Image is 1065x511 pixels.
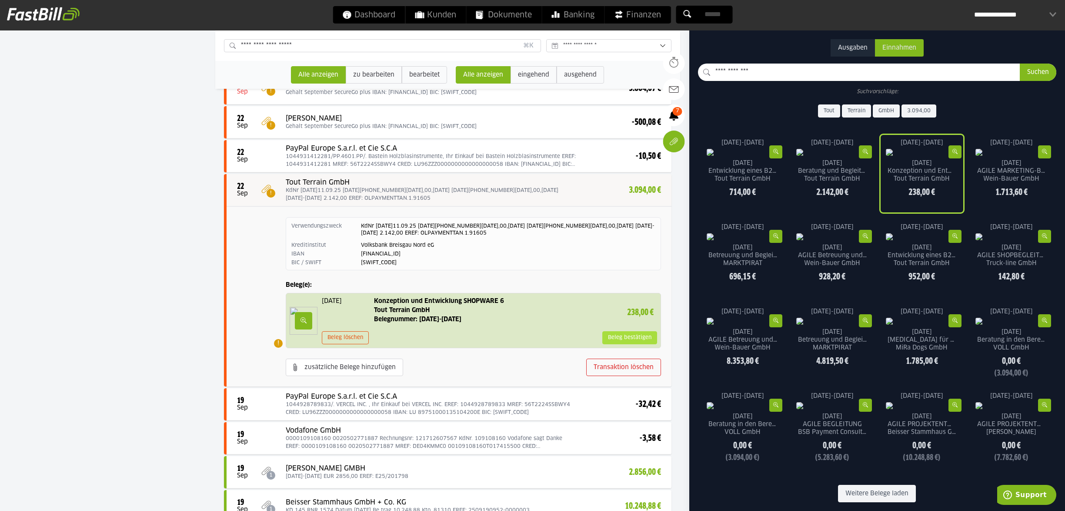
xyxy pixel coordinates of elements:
strong: (10.248,88 €) [903,454,941,462]
a: Banking [542,6,604,24]
span: 1 [267,471,275,480]
strong: 4.819,50 € [816,357,848,366]
p: Tout Terrain GmbH [374,306,594,315]
sl-radio-button: Einnahmen [875,39,924,57]
strong: 0,00 € [823,441,841,450]
div: Belege verwalten [663,131,685,152]
span: Banking [551,6,594,24]
p: AGILE MARKETING-BETREUUNG [977,167,1046,175]
sl-button: Transaktion löschen [586,359,661,376]
p: Beisser Stammhaus GmbH & Co. KG [888,428,956,436]
p: AGILE SHOPBEGLEITUNG [977,252,1046,259]
a: Finanzen [604,6,671,24]
p: VOLL GmbH [708,428,777,436]
p: [DATE]-[DATE] [975,392,1048,402]
p: [DATE]-[DATE] [886,138,958,149]
img: paperclip.png [261,467,271,475]
p: AGILE Betreuung und Begleitung [798,252,867,259]
p: Betreuung und Begleitung [708,252,777,259]
dd: [FINANCIAL_ID] [361,251,655,258]
span: 7 [673,107,682,116]
img: fastbill_logo_white.png [7,7,80,21]
p: Konzeption und Entwicklung SHOPWARE 6 [888,167,956,175]
sl-button: zusätzliche Belege hinzufügen [286,359,403,376]
a: Kunden [405,6,466,24]
p: AGILE Betreuung und Begleitung [708,336,777,344]
p: Tout Terrain GmbH [888,175,956,183]
p: [DATE]-[DATE] [975,138,1048,149]
p: Tout Terrain GmbH [888,259,956,267]
sl-radio-button: zu bearbeiten [346,66,402,84]
sl-button: Terrain [842,104,871,118]
strong: 714,00 € [729,188,756,197]
span: Dashboard [342,6,395,24]
p: [DATE]-[DATE] [707,307,779,318]
img: paperclip_orange.png [261,185,271,193]
p: AGILE PROJEKTENTWICKLUNG SHOPWARE 6 [888,420,956,428]
p: BSB Payment Consulting GmbH [798,428,867,436]
p: [DATE]-[DATE] [796,223,868,233]
strong: 952,00 € [908,272,935,281]
p: AGILE PROJEKTENTWICKLUNG SHOPWARE 6 [977,420,1046,428]
p: Wein-Bauer GmbH [977,175,1046,183]
p: [DATE]-[DATE] [796,392,868,402]
sl-radio-button: Alle anzeigen [291,66,346,84]
strong: (3.094,00 €) [994,370,1028,377]
p: [DATE]-[DATE] [886,392,958,402]
img: paperclip_orange.png [261,117,271,125]
p: [DATE]-[DATE] [707,223,779,233]
sl-button: Tout [818,104,840,118]
dt: Verwendungszweck [291,223,361,240]
iframe: Öffnet ein Widget, in dem Sie weitere Informationen finden [997,485,1056,507]
img: paperclip.png [261,501,271,509]
p: MiRa Dogs GmbH [888,344,956,352]
strong: 2.142,00 € [816,188,848,197]
strong: (3.094,00 €) [725,454,760,462]
p: [DATE]-[DATE] [886,307,958,318]
span: Kunden [415,6,456,24]
strong: 928,20 € [819,272,845,281]
img: 58316553001.jpg [290,307,317,335]
span: ! [267,87,275,96]
p: Truck-line GmbH [977,259,1046,267]
strong: 0,00 € [912,441,931,450]
p: [DATE]-[DATE] [796,307,868,318]
p: 238,00 € [598,306,654,319]
span: Finanzen [614,6,661,24]
sl-button: 3.094,00 [901,104,936,118]
p: AGILE BEGLEITUNG [798,420,867,428]
p: Betreuung und Begleitung [798,336,867,344]
strong: 0,00 € [1002,357,1021,366]
p: [DATE]-[DATE] [707,392,779,402]
h4: Beleg(e): [286,281,661,289]
strong: 238,00 € [908,188,935,197]
p: MARKTPIRAT [708,259,777,267]
p: Entwicklung eines B2B-Portals [708,167,777,175]
p: [DATE]-[DATE] [975,223,1048,233]
span: [DATE]-[DATE] [419,316,461,323]
strong: 0,00 € [733,441,752,450]
p: [DATE]-[DATE] [886,223,958,233]
p: [DATE]-[DATE] [796,138,868,149]
p: Beratung und Begleitung MARKETING [798,167,867,175]
p: Beratung in den Bereichen Performance und SEO | [PERSON_NAME] [977,336,1046,344]
strong: 696,15 € [729,272,756,281]
sl-radio-button: Ausgaben [831,39,875,57]
dd: KdNr [DATE]11.09.25 [DATE][PHONE_NUMBER][DATE],00,[DATE] [DATE][PHONE_NUMBER][DATE],00,[DATE] [DA... [361,223,655,237]
a: 7 [663,104,685,126]
span: Belegnummer: [374,316,417,323]
label: Suchvorschläge: [857,88,898,96]
p: [DATE]-[DATE] [707,138,779,149]
strong: 0,00 € [1002,441,1021,450]
sl-radio-button: Alle anzeigen [456,66,511,84]
p: Beratung in den Bereichen Performance und SEO | AMMI-Dogs [708,420,777,428]
p: Tout Terrain GmbH [798,175,867,183]
sl-button: GmbH [873,104,900,118]
sl-button: Beleg bestätigen [602,331,657,344]
p: Tout Terrain GmbH [708,175,777,183]
sl-radio-button: ausgehend [557,66,604,84]
sl-button: Weitere Belege laden [838,485,916,502]
sl-radio-button: eingehend [511,66,557,84]
p: Konzeption und Entwicklung SHOPWARE 6 [374,297,594,306]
